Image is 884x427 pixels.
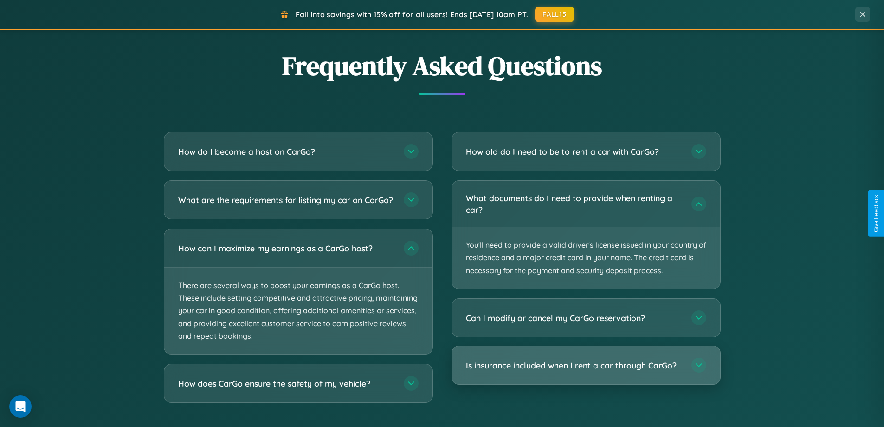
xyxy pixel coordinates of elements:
h3: How does CarGo ensure the safety of my vehicle? [178,378,394,389]
span: Fall into savings with 15% off for all users! Ends [DATE] 10am PT. [296,10,528,19]
h3: Is insurance included when I rent a car through CarGo? [466,360,682,371]
h2: Frequently Asked Questions [164,48,721,84]
button: FALL15 [535,7,574,22]
div: Open Intercom Messenger [9,395,32,418]
h3: What documents do I need to provide when renting a car? [466,192,682,215]
h3: How do I become a host on CarGo? [178,146,394,158]
h3: What are the requirements for listing my car on CarGo? [178,194,394,206]
h3: Can I modify or cancel my CarGo reservation? [466,312,682,324]
p: You'll need to provide a valid driver's license issued in your country of residence and a major c... [452,227,720,289]
h3: How can I maximize my earnings as a CarGo host? [178,243,394,254]
h3: How old do I need to be to rent a car with CarGo? [466,146,682,158]
div: Give Feedback [873,195,879,232]
p: There are several ways to boost your earnings as a CarGo host. These include setting competitive ... [164,268,432,354]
